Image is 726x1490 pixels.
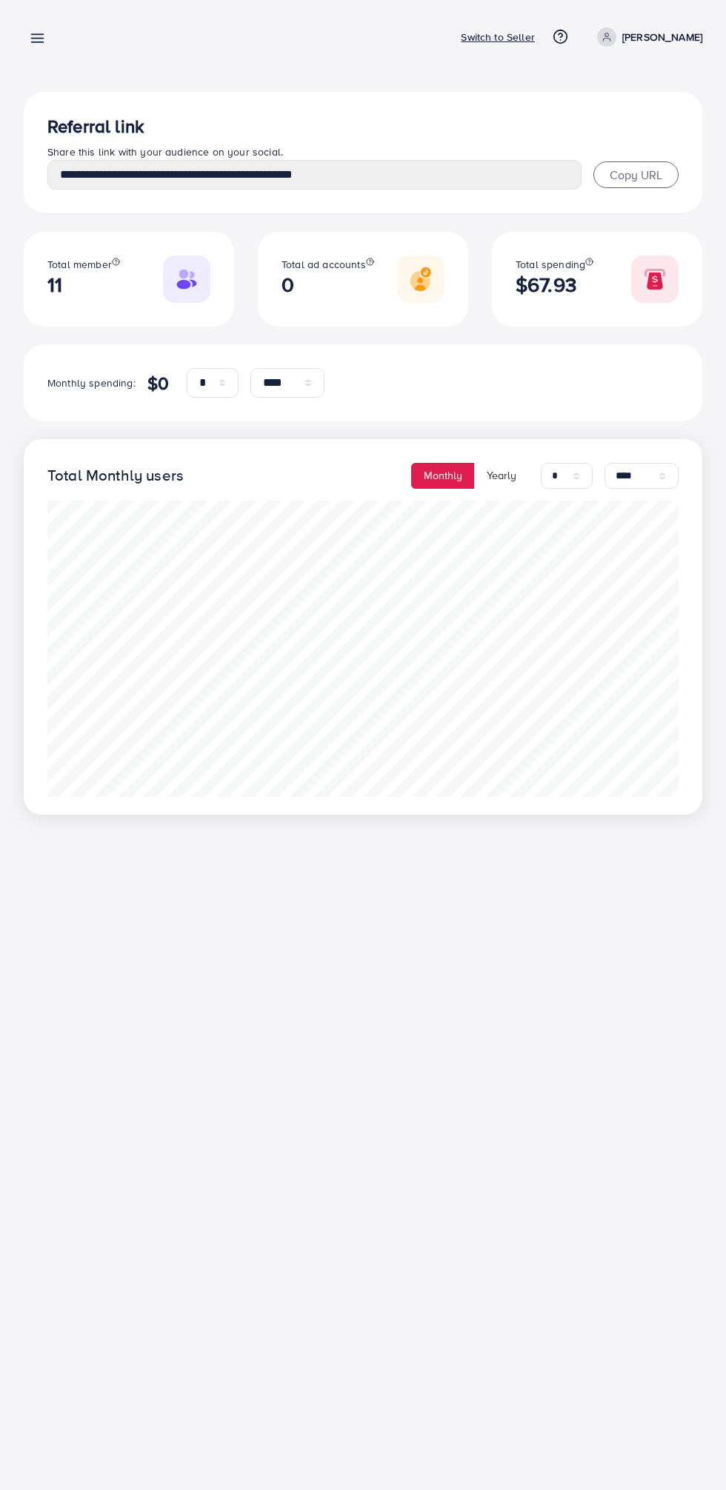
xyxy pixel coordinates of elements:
[47,116,679,137] h3: Referral link
[631,255,679,303] img: Responsive image
[411,463,475,489] button: Monthly
[397,255,444,303] img: Responsive image
[516,273,593,297] h2: $67.93
[282,257,366,272] span: Total ad accounts
[516,257,585,272] span: Total spending
[47,273,120,297] h2: 11
[461,28,535,46] p: Switch to Seller
[163,255,210,303] img: Responsive image
[47,144,283,159] span: Share this link with your audience on your social.
[591,27,702,47] a: [PERSON_NAME]
[282,273,374,297] h2: 0
[622,28,702,46] p: [PERSON_NAME]
[593,161,679,188] button: Copy URL
[147,372,169,394] h4: $0
[47,374,136,392] p: Monthly spending:
[47,467,184,485] h4: Total Monthly users
[47,257,112,272] span: Total member
[474,463,529,489] button: Yearly
[610,167,662,183] span: Copy URL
